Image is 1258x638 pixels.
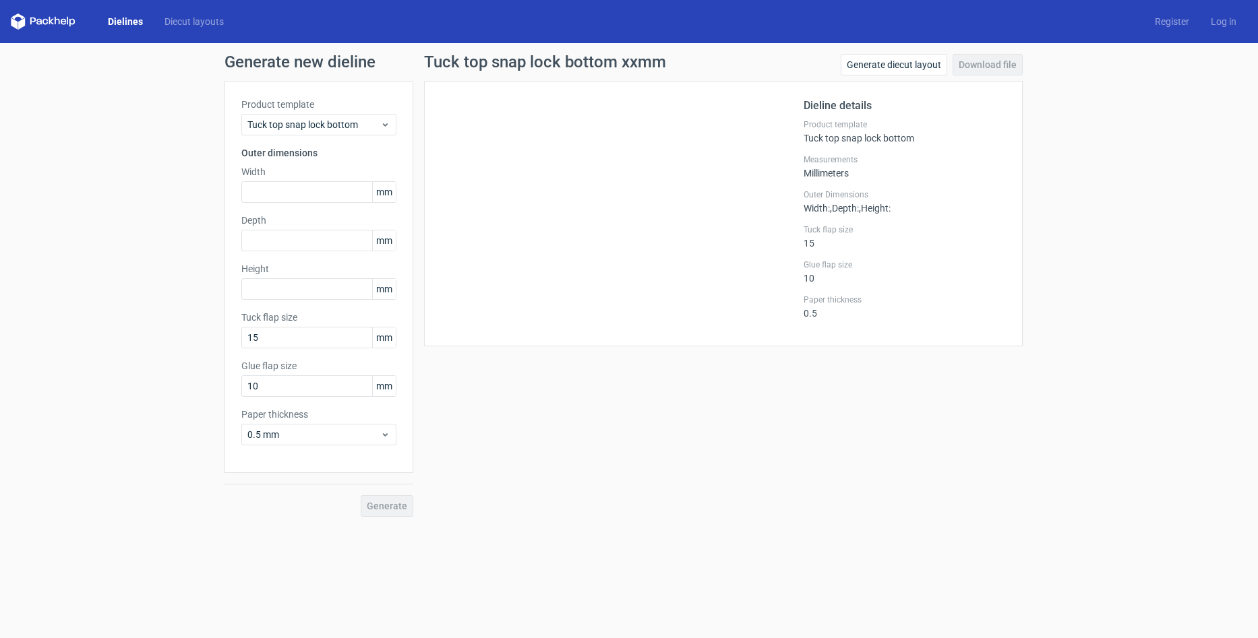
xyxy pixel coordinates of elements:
[154,15,235,28] a: Diecut layouts
[241,165,396,179] label: Width
[372,279,396,299] span: mm
[859,203,891,214] span: , Height :
[804,154,1006,165] label: Measurements
[247,118,380,131] span: Tuck top snap lock bottom
[97,15,154,28] a: Dielines
[241,408,396,421] label: Paper thickness
[1200,15,1247,28] a: Log in
[830,203,859,214] span: , Depth :
[241,214,396,227] label: Depth
[804,224,1006,249] div: 15
[241,146,396,160] h3: Outer dimensions
[804,294,1006,305] label: Paper thickness
[372,327,396,348] span: mm
[804,119,1006,143] div: Tuck top snap lock bottom
[241,359,396,373] label: Glue flap size
[224,54,1034,70] h1: Generate new dieline
[372,376,396,396] span: mm
[372,182,396,202] span: mm
[247,428,380,441] span: 0.5 mm
[241,262,396,276] label: Height
[424,54,666,70] h1: Tuck top snap lock bottom xxmm
[804,119,1006,130] label: Product template
[1144,15,1200,28] a: Register
[804,98,1006,114] h2: Dieline details
[804,259,1006,270] label: Glue flap size
[804,294,1006,319] div: 0.5
[804,203,830,214] span: Width :
[804,154,1006,179] div: Millimeters
[241,98,396,111] label: Product template
[804,189,1006,200] label: Outer Dimensions
[841,54,947,75] a: Generate diecut layout
[372,230,396,251] span: mm
[804,259,1006,284] div: 10
[241,311,396,324] label: Tuck flap size
[804,224,1006,235] label: Tuck flap size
